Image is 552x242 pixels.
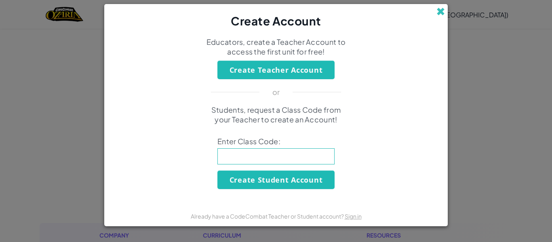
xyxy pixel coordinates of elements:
[205,105,347,124] p: Students, request a Class Code from your Teacher to create an Account!
[217,170,335,189] button: Create Student Account
[205,37,347,57] p: Educators, create a Teacher Account to access the first unit for free!
[191,213,345,220] span: Already have a CodeCombat Teacher or Student account?
[231,14,321,28] span: Create Account
[217,61,335,79] button: Create Teacher Account
[345,213,362,220] a: Sign in
[217,137,335,146] span: Enter Class Code:
[272,87,280,97] p: or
